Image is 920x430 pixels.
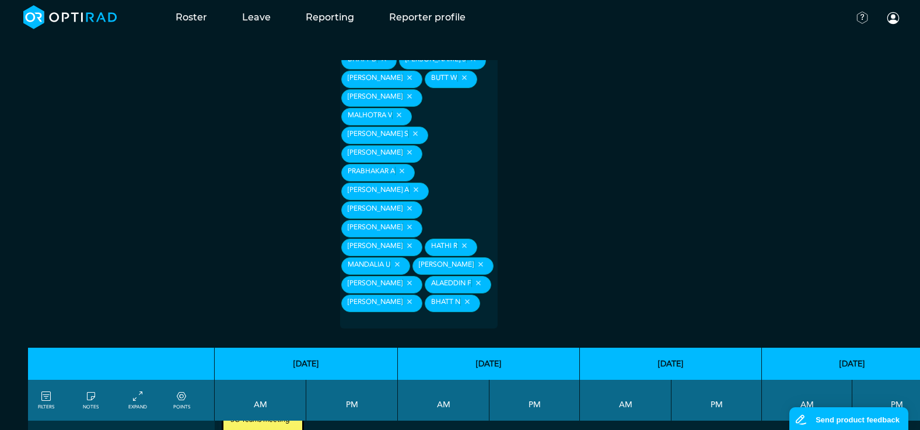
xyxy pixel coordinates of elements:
[399,52,486,69] div: [PERSON_NAME] S
[409,186,422,194] button: Remove item: '22d942e1-5532-4c6b-a077-ec823b931eea'
[215,348,398,380] th: [DATE]
[341,52,397,69] div: Bhatt D
[580,348,762,380] th: [DATE]
[398,380,489,421] th: AM
[425,276,491,293] div: Alaeddin F
[341,127,428,144] div: [PERSON_NAME] S
[425,239,477,256] div: Hathi R
[306,380,398,421] th: PM
[341,71,422,88] div: [PERSON_NAME]
[403,279,416,287] button: Remove item: '066fdb4f-eb9d-4249-b3e9-c484ce7ef786'
[474,260,487,268] button: Remove item: '8f41e011-5fc9-4a30-8217-3235d38b0ff4'
[341,314,400,324] input: null
[341,257,410,275] div: Mandalia U
[390,260,404,268] button: Remove item: '8e8d2468-b853-4131-9b2a-9e6fd6fcce88'
[341,164,415,181] div: Prabhakar A
[403,223,416,231] button: Remove item: 'bfc55936-c7cd-47fb-bd4b-83eef308e945'
[341,220,422,237] div: [PERSON_NAME]
[341,201,422,219] div: [PERSON_NAME]
[403,74,416,82] button: Remove item: 'b42ad489-9210-4e0b-8d16-e309d1c5fb59'
[23,5,117,29] img: brand-opti-rad-logos-blue-and-white-d2f68631ba2948856bd03f2d395fb146ddc8fb01b4b6e9315ea85fa773367...
[425,71,477,88] div: Butt W
[173,390,190,411] a: collapse/expand expected points
[395,167,408,175] button: Remove item: '71d1480b-0d51-48cd-a5f2-0ee9c2590c4e'
[403,204,416,212] button: Remove item: '5fe949f2-88fd-4f76-b763-8dde622cc2f9'
[398,348,580,380] th: [DATE]
[38,390,54,411] a: FILTERS
[471,279,485,287] button: Remove item: '2cc77323-628d-44fa-a01e-e8bf78dd4213'
[762,380,852,421] th: AM
[128,390,147,411] a: collapse/expand entries
[457,242,471,250] button: Remove item: 'a1b9884c-c160-4730-be65-05146fc6dbbe'
[460,298,474,306] button: Remove item: '9ac09f56-50ce-48e2-a740-df9d9bdbd408'
[341,239,422,256] div: [PERSON_NAME]
[341,145,422,163] div: [PERSON_NAME]
[403,148,416,156] button: Remove item: 'cc505f2b-0779-45fc-8f39-894c7e1604ae'
[403,298,416,306] button: Remove item: '2c16395a-e9d8-4036-904b-895a9dfd2227'
[341,108,412,125] div: Malhotra V
[412,257,494,275] div: [PERSON_NAME]
[671,380,762,421] th: PM
[341,183,429,200] div: [PERSON_NAME] A
[341,276,422,293] div: [PERSON_NAME]
[408,130,422,138] button: Remove item: '9a0dba6c-c65d-4226-9881-570ca62a39f1'
[489,380,580,421] th: PM
[457,74,471,82] button: Remove item: '96166b79-8b3c-4947-b51e-dcfb4f7252f3'
[425,295,480,312] div: Bhatt N
[403,242,416,250] button: Remove item: '32f13c3e-eb3a-4f7c-b360-938608f86e79'
[341,295,422,312] div: [PERSON_NAME]
[341,89,422,107] div: [PERSON_NAME]
[215,380,306,421] th: AM
[392,111,405,119] button: Remove item: 'b3d99492-b6b9-477f-8664-c280526a0017'
[83,390,99,411] a: show/hide notes
[403,92,416,100] button: Remove item: '28030ff7-5f13-4d65-9ccb-3d6d53ed69a8'
[580,380,671,421] th: AM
